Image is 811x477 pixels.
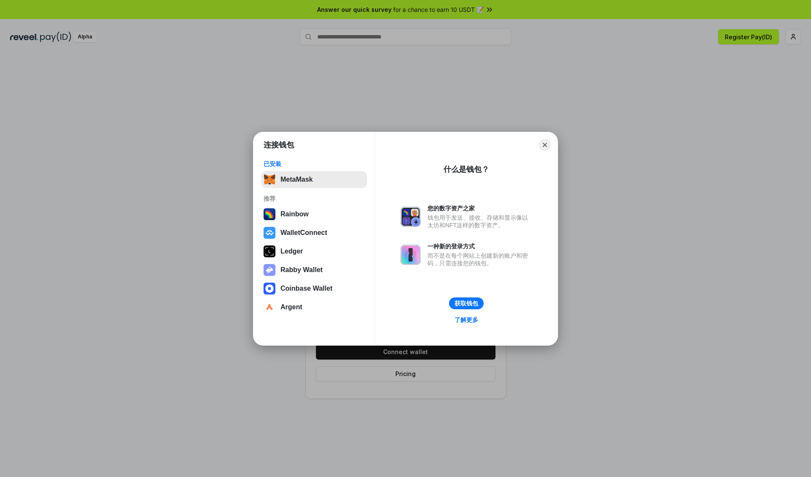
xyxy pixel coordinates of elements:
[264,174,275,185] img: svg+xml,%3Csvg%20fill%3D%22none%22%20height%3D%2233%22%20viewBox%3D%220%200%2035%2033%22%20width%...
[261,243,367,260] button: Ledger
[264,283,275,294] img: svg+xml,%3Csvg%20width%3D%2228%22%20height%3D%2228%22%20viewBox%3D%220%200%2028%2028%22%20fill%3D...
[400,245,421,265] img: svg+xml,%3Csvg%20xmlns%3D%22http%3A%2F%2Fwww.w3.org%2F2000%2Fsvg%22%20fill%3D%22none%22%20viewBox...
[261,280,367,297] button: Coinbase Wallet
[280,266,323,274] div: Rabby Wallet
[449,314,483,325] a: 了解更多
[449,297,484,309] button: 获取钱包
[454,300,478,307] div: 获取钱包
[261,171,367,188] button: MetaMask
[427,243,532,250] div: 一种新的登录方式
[280,210,309,218] div: Rainbow
[264,195,365,202] div: 推荐
[264,227,275,239] img: svg+xml,%3Csvg%20width%3D%2228%22%20height%3D%2228%22%20viewBox%3D%220%200%2028%2028%22%20fill%3D...
[264,264,275,276] img: svg+xml,%3Csvg%20xmlns%3D%22http%3A%2F%2Fwww.w3.org%2F2000%2Fsvg%22%20fill%3D%22none%22%20viewBox...
[280,248,303,255] div: Ledger
[444,164,489,174] div: 什么是钱包？
[454,316,478,324] div: 了解更多
[264,208,275,220] img: svg+xml,%3Csvg%20width%3D%22120%22%20height%3D%22120%22%20viewBox%3D%220%200%20120%20120%22%20fil...
[427,204,532,212] div: 您的数字资产之家
[261,224,367,241] button: WalletConnect
[539,139,551,151] button: Close
[261,299,367,316] button: Argent
[280,285,332,292] div: Coinbase Wallet
[261,262,367,278] button: Rabby Wallet
[264,140,294,150] h1: 连接钱包
[427,214,532,229] div: 钱包用于发送、接收、存储和显示像以太坊和NFT这样的数字资产。
[264,245,275,257] img: svg+xml,%3Csvg%20xmlns%3D%22http%3A%2F%2Fwww.w3.org%2F2000%2Fsvg%22%20width%3D%2228%22%20height%3...
[261,206,367,223] button: Rainbow
[280,229,327,237] div: WalletConnect
[280,176,313,183] div: MetaMask
[400,207,421,227] img: svg+xml,%3Csvg%20xmlns%3D%22http%3A%2F%2Fwww.w3.org%2F2000%2Fsvg%22%20fill%3D%22none%22%20viewBox...
[264,301,275,313] img: svg+xml,%3Csvg%20width%3D%2228%22%20height%3D%2228%22%20viewBox%3D%220%200%2028%2028%22%20fill%3D...
[280,303,302,311] div: Argent
[264,160,365,168] div: 已安装
[427,252,532,267] div: 而不是在每个网站上创建新的账户和密码，只需连接您的钱包。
